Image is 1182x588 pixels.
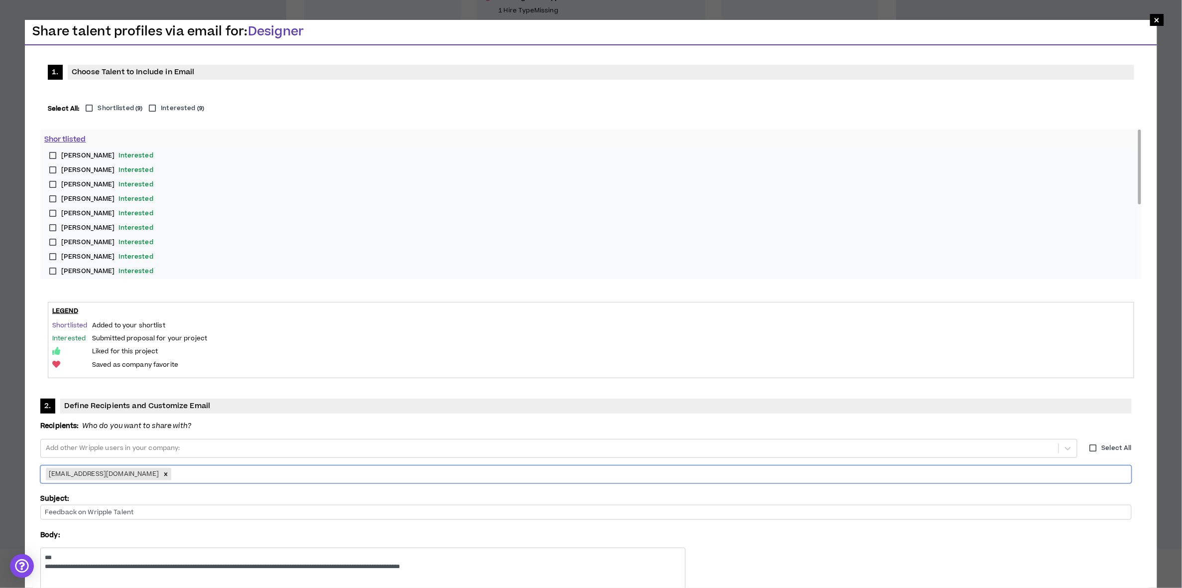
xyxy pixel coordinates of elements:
span: Shortlisted [52,321,87,330]
p: Shortlisted [44,134,1138,145]
span: × [1154,14,1160,26]
span: [PERSON_NAME] [61,180,115,189]
span: Interested [119,165,153,175]
small: ( 9 ) [135,105,142,112]
small: ( 9 ) [197,105,204,112]
span: Interested [119,223,153,233]
span: Designer [248,23,304,40]
label: Subject: [40,494,69,504]
div: Open Intercom Messenger [10,554,34,578]
span: [PERSON_NAME] [61,223,115,233]
span: [PERSON_NAME] [61,252,115,262]
label: Select All [1085,443,1132,453]
span: Interested [119,151,153,160]
span: 1. [48,65,63,80]
span: 2. [40,399,55,414]
h3: Legend [52,306,1130,315]
span: Interested [119,194,153,204]
span: Interested [119,267,153,276]
div: [EMAIL_ADDRESS][DOMAIN_NAME] [46,468,160,480]
label: Interested [144,104,204,113]
strong: Recipients: [40,421,79,432]
p: Added to your shortlist [92,321,1130,330]
span: Interested [119,209,153,218]
p: Saved as company favorite [92,360,1130,369]
span: [PERSON_NAME] [61,194,115,204]
div: Remove laurenandbridget@wripple.com [160,468,171,480]
span: Define Recipients and Customize Email [60,399,1132,414]
h3: Share talent profiles via email for: [25,25,1157,45]
span: [PERSON_NAME] [61,209,115,218]
p: Submitted proposal for your project [92,334,1130,343]
input: Feedback on Wripple Talent [40,505,1132,520]
span: Interested [119,238,153,247]
p: Liked for this project [92,347,1130,356]
p: Body: [40,530,1132,541]
span: [PERSON_NAME] [61,165,115,175]
span: [PERSON_NAME] [61,151,115,160]
strong: Select All: [48,104,80,113]
span: Choose Talent to Include in Email [68,65,1134,80]
span: [PERSON_NAME] [61,267,115,276]
span: Interested [119,180,153,189]
span: Interested [52,334,86,343]
label: Shortlisted [81,104,143,113]
span: Interested [119,252,153,262]
i: Who do you want to share with? [82,421,191,432]
span: [PERSON_NAME] [61,238,115,247]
